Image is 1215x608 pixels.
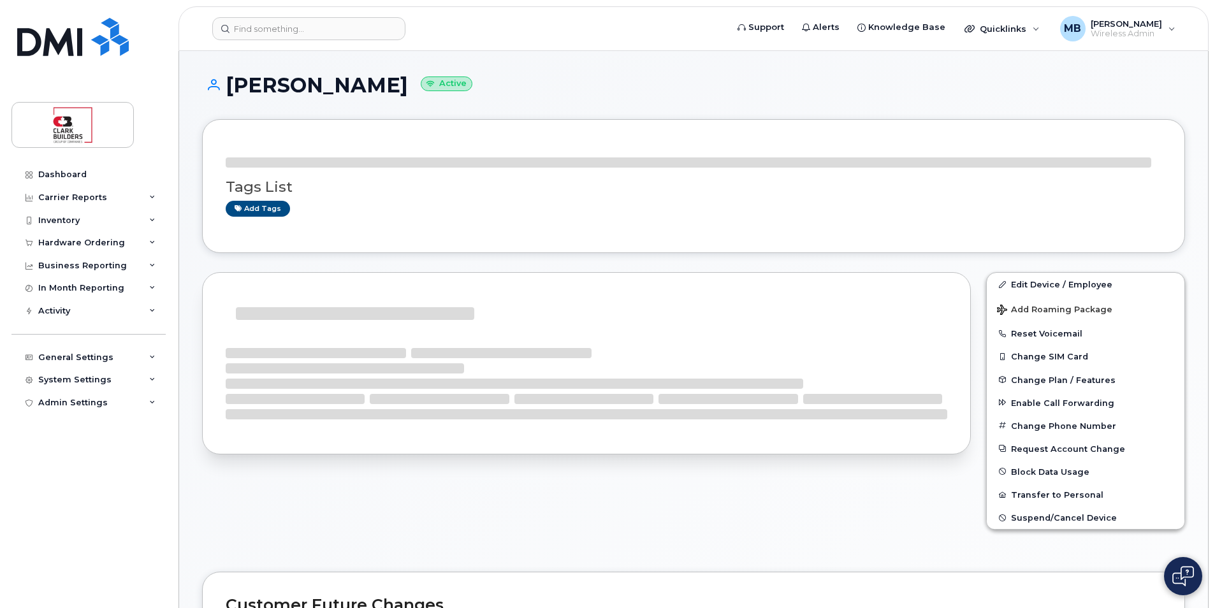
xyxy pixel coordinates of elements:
span: Add Roaming Package [997,305,1112,317]
h3: Tags List [226,179,1161,195]
button: Enable Call Forwarding [987,391,1184,414]
a: Edit Device / Employee [987,273,1184,296]
button: Transfer to Personal [987,483,1184,506]
button: Suspend/Cancel Device [987,506,1184,529]
a: Add tags [226,201,290,217]
span: Change Plan / Features [1011,375,1116,384]
small: Active [421,76,472,91]
button: Change Plan / Features [987,368,1184,391]
button: Block Data Usage [987,460,1184,483]
span: Enable Call Forwarding [1011,398,1114,407]
button: Reset Voicemail [987,322,1184,345]
span: Suspend/Cancel Device [1011,513,1117,523]
h1: [PERSON_NAME] [202,74,1185,96]
button: Add Roaming Package [987,296,1184,322]
button: Change SIM Card [987,345,1184,368]
img: Open chat [1172,566,1194,586]
button: Change Phone Number [987,414,1184,437]
button: Request Account Change [987,437,1184,460]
